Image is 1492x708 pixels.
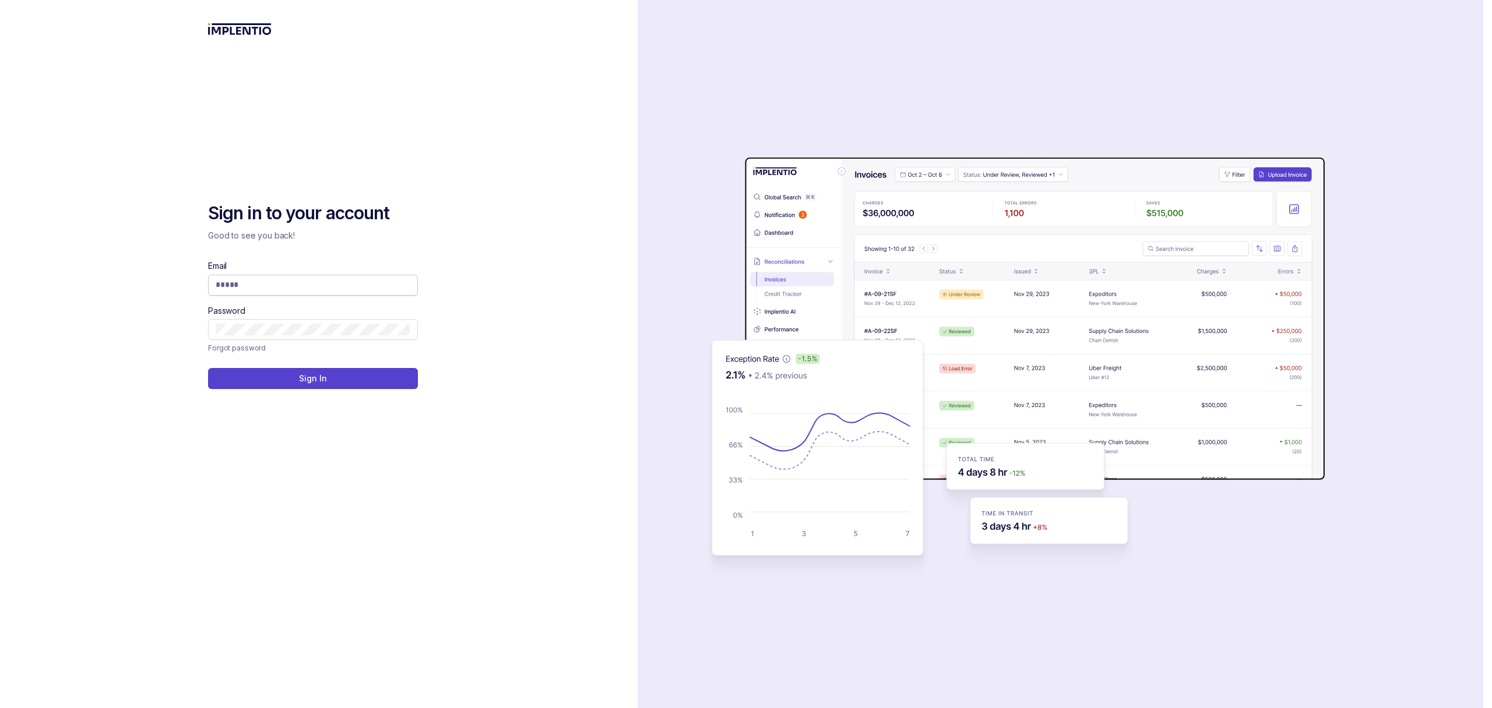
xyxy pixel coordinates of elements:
button: Sign In [208,368,418,389]
p: Forgot password [208,342,266,354]
label: Password [208,305,245,317]
img: signin-background.svg [670,121,1329,587]
p: Sign In [299,373,326,384]
p: Good to see you back! [208,230,418,241]
label: Email [208,260,227,272]
img: logo [208,23,272,35]
h2: Sign in to your account [208,202,418,225]
a: Link Forgot password [208,342,266,354]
